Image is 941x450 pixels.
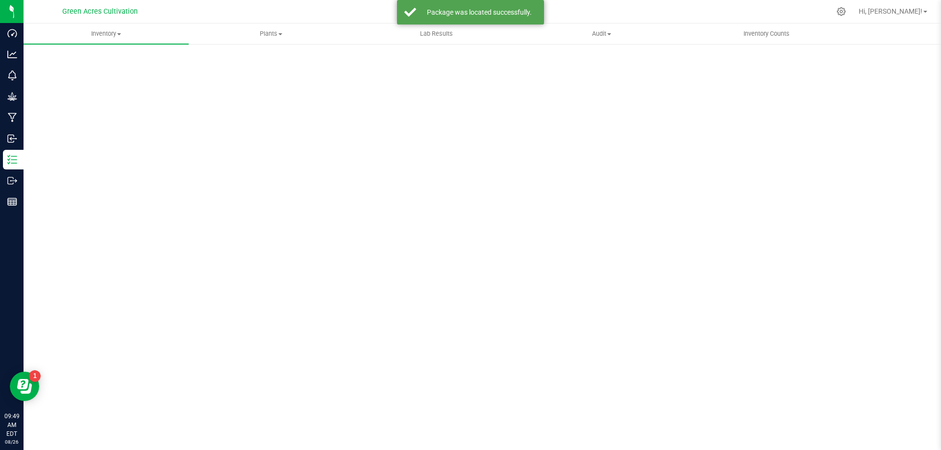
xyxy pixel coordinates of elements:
[684,24,849,44] a: Inventory Counts
[29,370,41,382] iframe: Resource center unread badge
[7,134,17,143] inline-svg: Inbound
[7,113,17,122] inline-svg: Manufacturing
[421,7,537,17] div: Package was located successfully.
[24,24,189,44] a: Inventory
[7,155,17,165] inline-svg: Inventory
[407,29,466,38] span: Lab Results
[730,29,803,38] span: Inventory Counts
[7,49,17,59] inline-svg: Analytics
[520,29,684,38] span: Audit
[4,438,19,446] p: 08/26
[7,28,17,38] inline-svg: Dashboard
[62,7,138,16] span: Green Acres Cultivation
[7,92,17,101] inline-svg: Grow
[7,197,17,207] inline-svg: Reports
[7,176,17,186] inline-svg: Outbound
[859,7,922,15] span: Hi, [PERSON_NAME]!
[835,7,847,16] div: Manage settings
[10,372,39,401] iframe: Resource center
[24,29,189,38] span: Inventory
[189,24,354,44] a: Plants
[4,412,19,438] p: 09:49 AM EDT
[354,24,519,44] a: Lab Results
[189,29,353,38] span: Plants
[519,24,684,44] a: Audit
[7,71,17,80] inline-svg: Monitoring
